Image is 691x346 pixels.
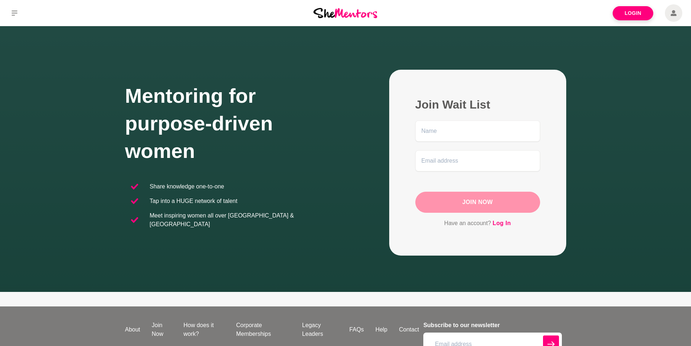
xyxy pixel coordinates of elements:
[119,325,146,334] a: About
[415,121,540,142] input: Name
[370,325,393,334] a: Help
[146,321,177,338] a: Join Now
[230,321,296,338] a: Corporate Memberships
[125,82,346,165] h1: Mentoring for purpose-driven women
[150,211,340,229] p: Meet inspiring women all over [GEOGRAPHIC_DATA] & [GEOGRAPHIC_DATA]
[296,321,344,338] a: Legacy Leaders
[493,219,511,228] a: Log In
[415,219,540,228] p: Have an account?
[613,6,653,20] a: Login
[393,325,425,334] a: Contact
[415,97,540,112] h2: Join Wait List
[178,321,230,338] a: How does it work?
[150,182,224,191] p: Share knowledge one-to-one
[344,325,370,334] a: FAQs
[150,197,238,205] p: Tap into a HUGE network of talent
[423,321,562,330] h4: Subscribe to our newsletter
[313,8,377,18] img: She Mentors Logo
[415,150,540,171] input: Email address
